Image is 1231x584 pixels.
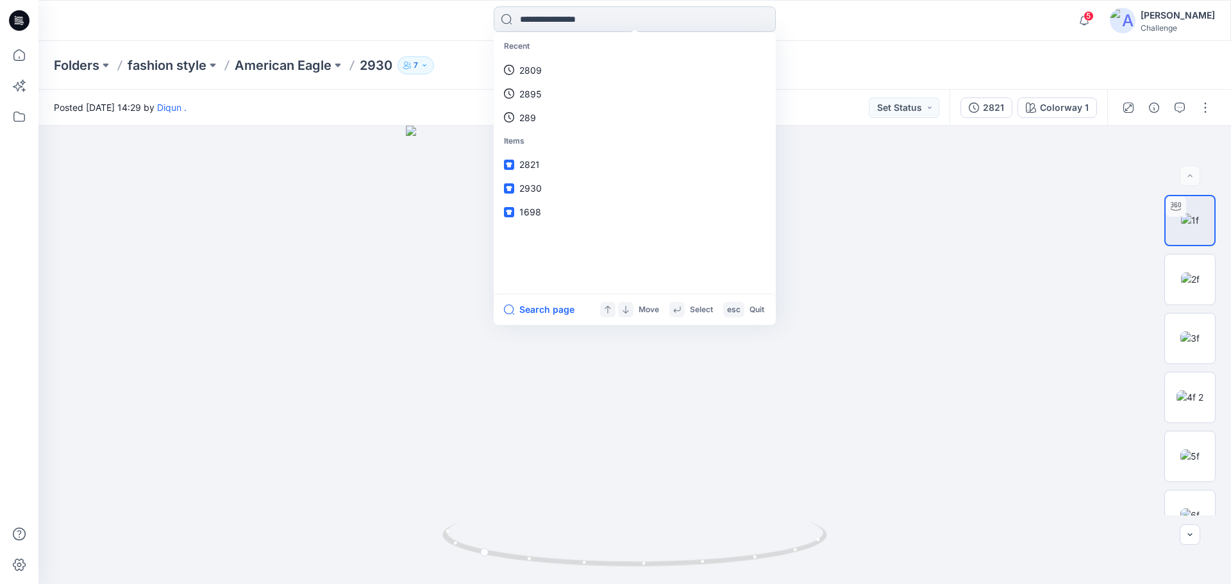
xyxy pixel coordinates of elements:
[727,303,741,317] p: esc
[1181,213,1199,227] img: 1f
[128,56,206,74] a: fashion style
[414,58,418,72] p: 7
[54,56,99,74] a: Folders
[235,56,331,74] a: American Eagle
[496,176,773,200] a: 2930
[1180,508,1200,522] img: 6f
[960,97,1012,118] button: 2821
[1181,272,1200,286] img: 2f
[639,303,659,317] p: Move
[519,87,542,101] p: 2895
[1180,449,1200,463] img: 5f
[1110,8,1135,33] img: avatar
[496,58,773,82] a: 2809
[519,183,542,194] span: 2930
[690,303,713,317] p: Select
[519,159,540,170] span: 2821
[496,106,773,129] a: 289
[519,206,541,217] span: 1698
[157,102,187,113] a: Diqun .
[54,101,187,114] span: Posted [DATE] 14:29 by
[519,111,536,124] p: 289
[1040,101,1089,115] div: Colorway 1
[496,82,773,106] a: 2895
[496,153,773,176] a: 2821
[1141,23,1215,33] div: Challenge
[1017,97,1097,118] button: Colorway 1
[1144,97,1164,118] button: Details
[360,56,392,74] p: 2930
[519,63,542,77] p: 2809
[1141,8,1215,23] div: [PERSON_NAME]
[496,129,773,153] p: Items
[504,302,574,317] button: Search page
[983,101,1004,115] div: 2821
[1180,331,1200,345] img: 3f
[1084,11,1094,21] span: 5
[1177,390,1203,404] img: 4f 2
[749,303,764,317] p: Quit
[496,35,773,58] p: Recent
[398,56,434,74] button: 7
[496,200,773,224] a: 1698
